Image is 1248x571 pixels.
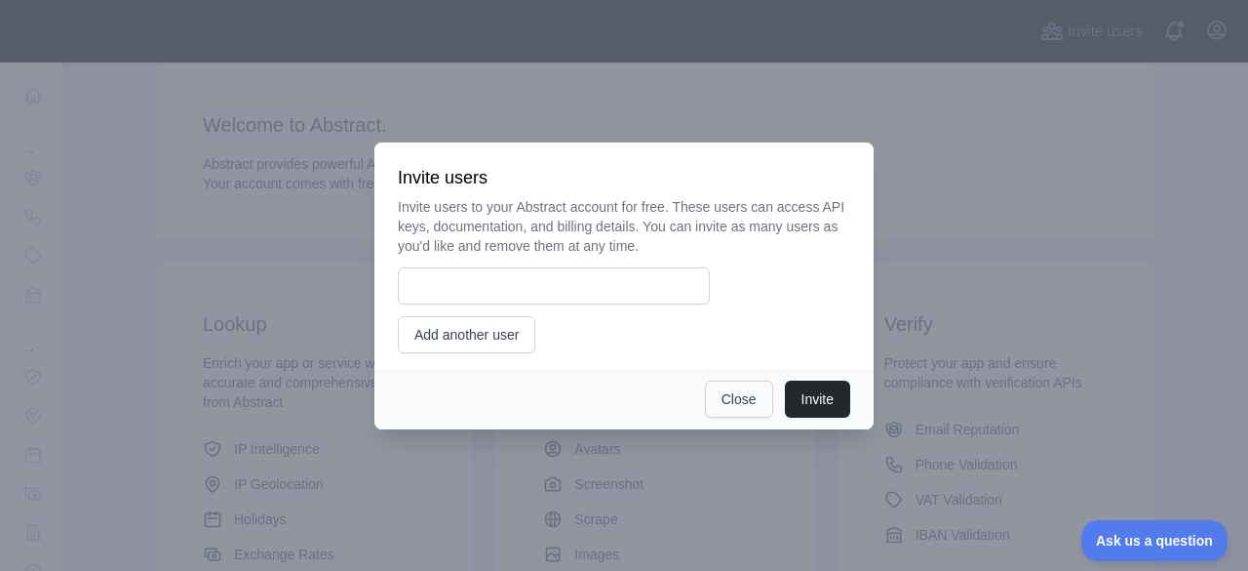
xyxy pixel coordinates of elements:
h3: Invite users [398,166,850,189]
iframe: Toggle Customer Support [1081,520,1228,561]
button: Close [705,381,773,418]
button: Add another user [398,316,535,353]
p: Invite users to your Abstract account for free. These users can access API keys, documentation, a... [398,197,850,256]
button: Invite [785,381,850,418]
